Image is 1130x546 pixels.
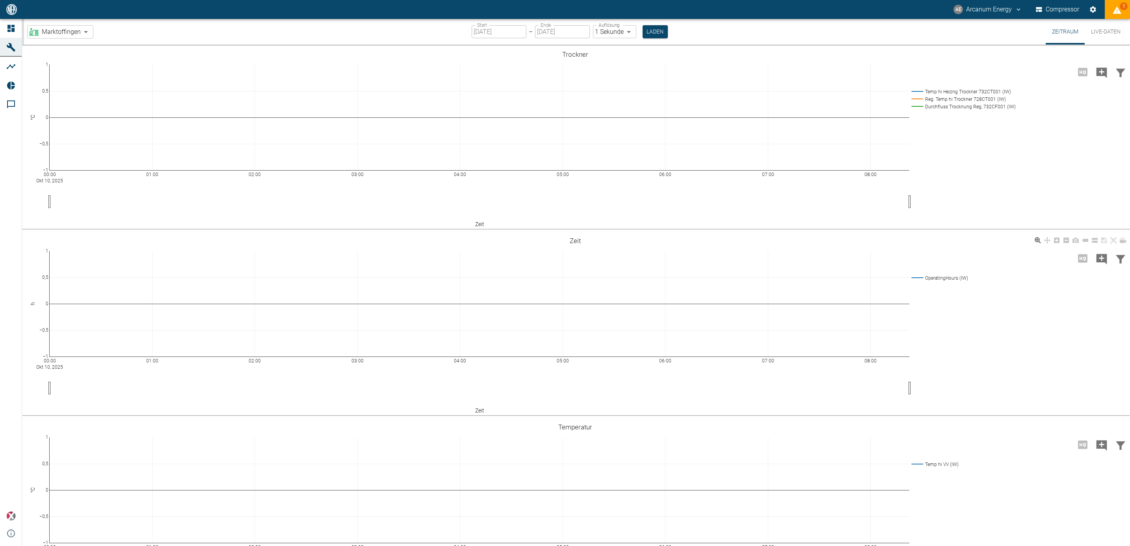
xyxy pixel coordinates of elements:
button: Daten filtern [1111,248,1130,269]
p: – [529,27,533,36]
button: Daten filtern [1111,435,1130,455]
button: Einstellungen [1086,2,1100,17]
button: Kommentar hinzufügen [1092,248,1111,269]
button: Daten filtern [1111,62,1130,82]
span: Hohe Auflösung nur für Zeiträume von <3 Tagen verfügbar [1073,440,1092,448]
a: Marktoffingen [29,27,81,37]
div: 1 Sekunde [593,25,636,38]
span: Hohe Auflösung nur für Zeiträume von <3 Tagen verfügbar [1073,68,1092,75]
button: Kommentar hinzufügen [1092,62,1111,82]
img: Xplore Logo [6,511,16,521]
div: AE [953,5,963,14]
button: Kommentar hinzufügen [1092,435,1111,455]
button: Compressor [1034,2,1081,17]
input: DD.MM.YYYY [535,25,590,38]
label: Auflösung [598,22,620,28]
span: Hohe Auflösung nur für Zeiträume von <3 Tagen verfügbar [1073,254,1092,262]
button: Laden [643,25,668,38]
span: 1 [1120,2,1128,10]
button: Zeitraum [1046,19,1085,45]
label: Ende [541,22,551,28]
button: Live-Daten [1085,19,1127,45]
span: Marktoffingen [42,27,81,36]
label: Start [477,22,487,28]
input: DD.MM.YYYY [472,25,526,38]
button: service@arcanum-energy.de [952,2,1023,17]
img: logo [6,4,18,15]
